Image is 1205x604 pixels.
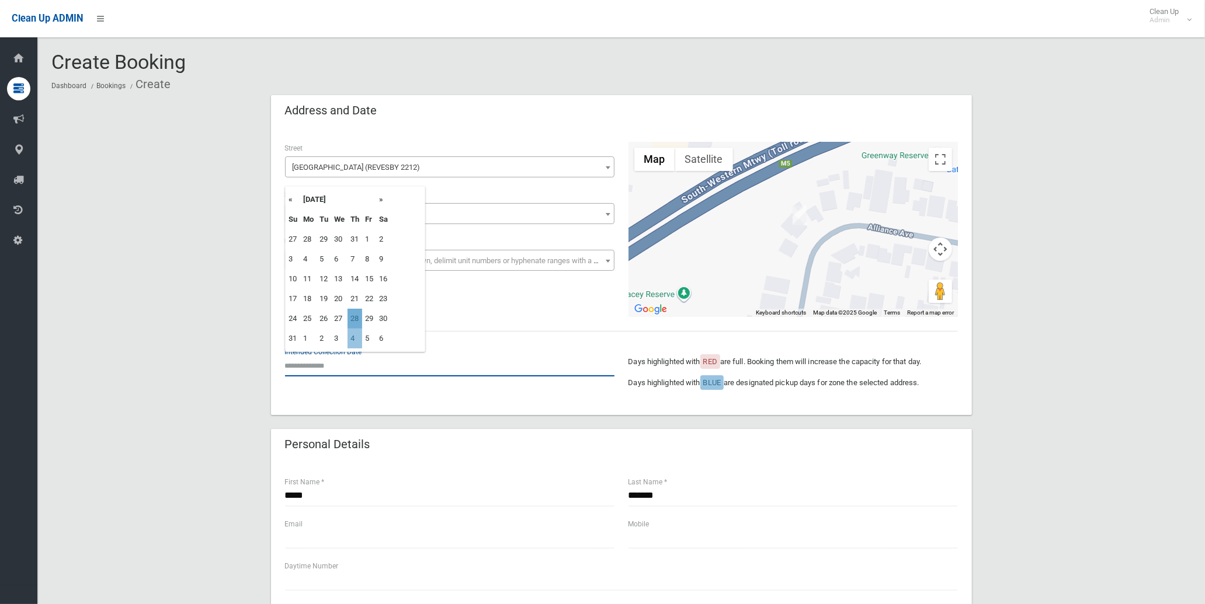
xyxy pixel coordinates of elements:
[286,289,300,309] td: 17
[51,82,86,90] a: Dashboard
[376,190,391,210] th: »
[376,309,391,329] td: 30
[286,210,300,229] th: Su
[12,13,83,24] span: Clean Up ADMIN
[317,249,331,269] td: 5
[348,309,362,329] td: 28
[285,203,614,224] span: 17
[127,74,171,95] li: Create
[362,269,376,289] td: 15
[1144,7,1190,25] span: Clean Up
[908,309,954,316] a: Report a map error
[300,190,376,210] th: [DATE]
[929,238,952,261] button: Map camera controls
[331,329,348,348] td: 3
[293,256,619,265] span: Select the unit number from the dropdown, delimit unit numbers or hyphenate ranges with a comma
[376,269,391,289] td: 16
[631,302,670,317] img: Google
[884,309,901,316] a: Terms
[331,309,348,329] td: 27
[362,229,376,249] td: 1
[703,357,717,366] span: RED
[96,82,126,90] a: Bookings
[929,148,952,171] button: Toggle fullscreen view
[300,229,317,249] td: 28
[631,302,670,317] a: Open this area in Google Maps (opens a new window)
[317,210,331,229] th: Tu
[288,159,612,176] span: Alliance Avenue (REVESBY 2212)
[348,210,362,229] th: Th
[362,249,376,269] td: 8
[376,289,391,309] td: 23
[317,329,331,348] td: 2
[675,148,733,171] button: Show satellite imagery
[300,210,317,229] th: Mo
[300,329,317,348] td: 1
[634,148,675,171] button: Show street map
[362,210,376,229] th: Fr
[271,99,391,122] header: Address and Date
[1150,16,1179,25] small: Admin
[331,289,348,309] td: 20
[286,190,300,210] th: «
[362,329,376,348] td: 5
[285,156,614,177] span: Alliance Avenue (REVESBY 2212)
[348,249,362,269] td: 7
[51,50,186,74] span: Create Booking
[331,229,348,249] td: 30
[376,329,391,348] td: 6
[286,329,300,348] td: 31
[376,210,391,229] th: Sa
[348,229,362,249] td: 31
[331,269,348,289] td: 13
[628,355,958,369] p: Days highlighted with are full. Booking them will increase the capacity for that day.
[300,289,317,309] td: 18
[300,269,317,289] td: 11
[348,269,362,289] td: 14
[331,249,348,269] td: 6
[300,309,317,329] td: 25
[286,269,300,289] td: 10
[628,376,958,390] p: Days highlighted with are designated pickup days for zone the selected address.
[929,280,952,303] button: Drag Pegman onto the map to open Street View
[362,289,376,309] td: 22
[348,289,362,309] td: 21
[756,309,807,317] button: Keyboard shortcuts
[331,210,348,229] th: We
[286,229,300,249] td: 27
[362,309,376,329] td: 29
[317,289,331,309] td: 19
[376,229,391,249] td: 2
[793,205,807,225] div: 17 Alliance Avenue, REVESBY NSW 2212
[703,378,721,387] span: BLUE
[288,206,612,222] span: 17
[300,249,317,269] td: 4
[814,309,877,316] span: Map data ©2025 Google
[317,309,331,329] td: 26
[317,229,331,249] td: 29
[271,433,384,456] header: Personal Details
[286,309,300,329] td: 24
[286,249,300,269] td: 3
[317,269,331,289] td: 12
[376,249,391,269] td: 9
[348,329,362,348] td: 4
